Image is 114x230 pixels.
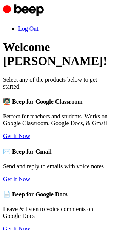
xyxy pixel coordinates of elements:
a: Beep [3,12,46,19]
h4: 🧑🏻‍🏫 Beep for Google Classroom [3,98,111,105]
a: Get It Now [3,176,30,182]
p: Select any of the products below to get started. [3,76,111,90]
p: Send and reply to emails with voice notes [3,163,111,170]
h4: 📄 Beep for Google Docs [3,191,111,198]
a: Log Out [18,25,39,32]
h1: Welcome [PERSON_NAME]! [3,40,111,68]
p: Leave & listen to voice comments on Google Docs [3,206,111,219]
a: Get It Now [3,133,30,139]
p: Perfect for teachers and students. Works on Google Classroom, Google Docs, & Gmail. [3,113,111,127]
h4: ✉️ Beep for Gmail [3,148,111,155]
